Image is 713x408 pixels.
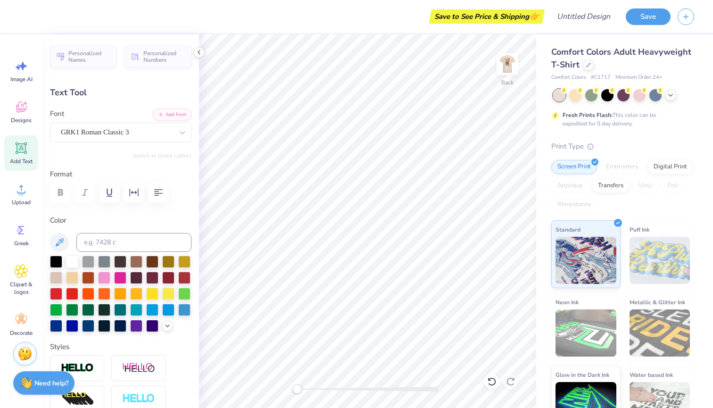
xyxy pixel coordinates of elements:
[431,9,542,24] div: Save to See Price & Shipping
[501,78,514,87] div: Back
[551,160,597,174] div: Screen Print
[555,370,609,380] span: Glow in the Dark Ink
[600,160,645,174] div: Embroidery
[563,111,679,128] div: This color can be expedited for 5 day delivery.
[10,158,33,165] span: Add Text
[555,297,579,307] span: Neon Ink
[6,281,37,296] span: Clipart & logos
[50,215,191,226] label: Color
[615,74,663,82] span: Minimum Order: 24 +
[498,55,517,74] img: Back
[68,50,111,63] span: Personalized Names
[50,46,116,67] button: Personalized Names
[61,363,94,374] img: Stroke
[630,297,685,307] span: Metallic & Glitter Ink
[12,199,31,206] span: Upload
[76,233,191,252] input: e.g. 7428 c
[626,8,671,25] button: Save
[555,309,616,357] img: Neon Ink
[143,50,186,63] span: Personalized Numbers
[630,309,690,357] img: Metallic & Glitter Ink
[551,141,694,152] div: Print Type
[592,179,630,193] div: Transfers
[630,370,673,380] span: Water based Ink
[632,179,659,193] div: Vinyl
[549,7,619,26] input: Untitled Design
[551,46,691,70] span: Comfort Colors Adult Heavyweight T-Shirt
[61,391,94,407] img: 3D Illusion
[50,341,69,352] label: Styles
[551,179,589,193] div: Applique
[50,108,64,119] label: Font
[122,362,155,374] img: Shadow
[647,160,693,174] div: Digital Print
[133,152,191,159] button: Switch to Greek Letters
[122,393,155,404] img: Negative Space
[50,169,191,180] label: Format
[662,179,684,193] div: Foil
[14,240,29,247] span: Greek
[630,225,649,234] span: Puff Ink
[292,384,302,394] div: Accessibility label
[10,329,33,337] span: Decorate
[630,237,690,284] img: Puff Ink
[555,225,580,234] span: Standard
[34,379,68,388] strong: Need help?
[10,75,33,83] span: Image AI
[50,86,191,99] div: Text Tool
[551,74,586,82] span: Comfort Colors
[529,10,539,22] span: 👉
[11,117,32,124] span: Designs
[551,198,597,212] div: Rhinestones
[125,46,191,67] button: Personalized Numbers
[591,74,611,82] span: # C1717
[153,108,191,121] button: Add Font
[555,237,616,284] img: Standard
[563,111,613,119] strong: Fresh Prints Flash:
